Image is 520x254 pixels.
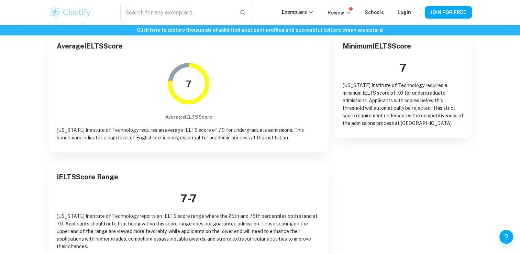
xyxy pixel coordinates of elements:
img: Clastify logo [48,6,92,19]
p: Exemplars [282,8,314,16]
h2: IELTS Score Range [57,172,321,182]
p: [US_STATE] Institute of Technology reports an IELTS score range where the 25th and 75th percentil... [57,212,321,250]
p: [US_STATE] Institute of Technology requires a minimum IELTS score of 7.0 for undergraduate admiss... [343,82,464,127]
h6: Average IELTS Score [165,113,212,121]
h2: Average IELTS Score [57,41,321,51]
input: Search for any exemplars... [120,3,234,22]
a: Login [398,10,411,15]
p: [US_STATE] Institute of Technology requires an average IELTS score of 7.0 for undergraduate admis... [57,126,321,141]
h3: 7 [343,60,464,76]
tspan: 7 [186,78,191,89]
h3: 7 - 7 [57,190,321,207]
h6: Click here to explore thousands of admitted applicant profiles and successful college essay exemp... [1,26,519,34]
h2: Minimum IELTS Score [343,41,464,51]
p: Review [328,9,351,17]
a: Schools [365,10,384,15]
button: JOIN FOR FREE [425,6,472,19]
button: Help and Feedback [499,230,513,244]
